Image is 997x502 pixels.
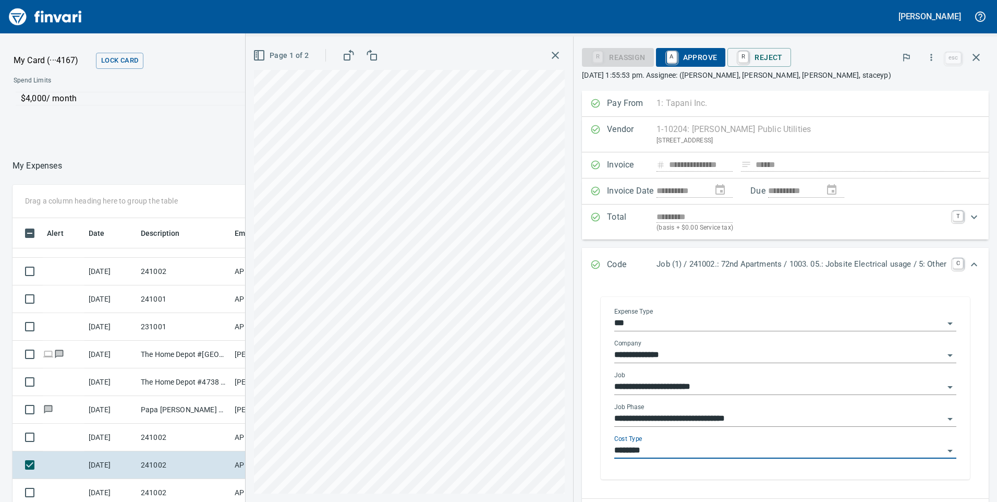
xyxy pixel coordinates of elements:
span: Date [89,227,105,240]
p: Code [607,258,656,272]
div: Reassign [582,52,653,61]
button: Open [943,444,957,458]
div: Expand [582,205,989,240]
label: Expense Type [614,308,653,315]
td: [PERSON_NAME] [230,341,309,368]
td: 241002 [137,424,230,451]
td: [DATE] [84,341,137,368]
span: Online transaction [43,351,54,357]
p: Online allowed [5,105,355,116]
a: R [738,51,748,63]
span: Employee [235,227,282,240]
span: Has messages [54,351,65,357]
p: (basis + $0.00 Service tax) [656,223,946,233]
td: Papa [PERSON_NAME] Pizza # 3 Ridgefield [GEOGRAPHIC_DATA] [137,396,230,424]
button: RReject [727,48,791,67]
td: [DATE] [84,285,137,313]
button: AApprove [656,48,726,67]
span: Employee [235,227,268,240]
span: Spend Limits [14,76,202,86]
td: 241001 [137,285,230,313]
div: Expand [582,248,989,282]
a: esc [945,52,961,64]
td: 231001 [137,313,230,341]
span: Alert [47,227,64,240]
p: Job (1) / 241002.: 72nd Apartments / 1003. 05.: Jobsite Electrical usage / 5: Other [656,258,946,270]
td: [PERSON_NAME] [230,368,309,396]
td: 241002 [137,451,230,479]
td: [DATE] [84,313,137,341]
span: Description [141,227,180,240]
td: [DATE] [84,451,137,479]
button: Lock Card [96,53,143,69]
a: T [953,211,963,221]
button: More [920,46,943,69]
span: Reject [736,49,782,66]
button: Page 1 of 2 [251,46,313,65]
td: The Home Depot #4738 [GEOGRAPHIC_DATA] [GEOGRAPHIC_DATA] [137,368,230,396]
p: My Card (···4167) [14,54,92,67]
span: Approve [664,49,718,66]
p: My Expenses [13,160,62,172]
td: AP Invoices [230,313,309,341]
td: The Home Depot #[GEOGRAPHIC_DATA] [137,341,230,368]
button: Open [943,412,957,426]
a: A [667,51,677,63]
span: Alert [47,227,77,240]
label: Job Phase [614,404,644,410]
button: Open [943,380,957,395]
button: [PERSON_NAME] [896,8,964,25]
td: [PERSON_NAME] [230,396,309,424]
img: Finvari [6,4,84,29]
td: AP Invoices [230,451,309,479]
td: AP Invoices [230,258,309,285]
p: Drag a column heading here to group the table [25,196,178,206]
span: Has messages [43,406,54,413]
span: Close invoice [943,45,989,70]
td: [DATE] [84,424,137,451]
span: Page 1 of 2 [255,49,309,62]
td: [DATE] [84,258,137,285]
nav: breadcrumb [13,160,62,172]
a: C [953,258,963,269]
label: Company [614,340,641,346]
p: Total [607,211,656,233]
td: 241002 [137,258,230,285]
button: Open [943,316,957,331]
td: AP Invoices [230,424,309,451]
td: AP Invoices [230,285,309,313]
label: Cost Type [614,436,642,442]
label: Job [614,372,625,378]
span: Description [141,227,193,240]
span: Date [89,227,118,240]
button: Open [943,348,957,363]
td: [DATE] [84,396,137,424]
p: $4,000 / month [21,92,348,105]
p: [DATE] 1:55:53 pm. Assignee: ([PERSON_NAME], [PERSON_NAME], [PERSON_NAME], staceyp) [582,70,989,80]
span: Lock Card [101,55,138,67]
h5: [PERSON_NAME] [898,11,961,22]
td: [DATE] [84,368,137,396]
button: Flag [895,46,918,69]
